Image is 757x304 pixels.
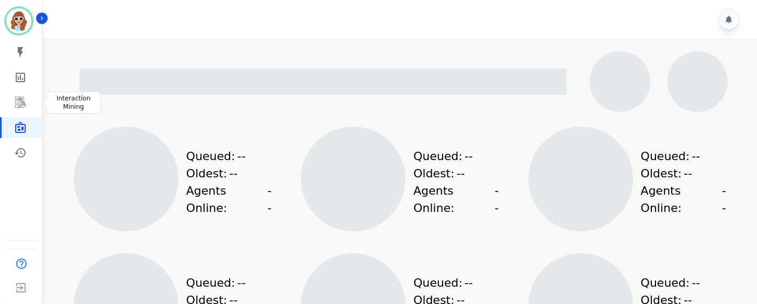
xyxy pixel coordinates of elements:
[186,182,275,217] div: Agents Online:
[186,274,265,291] div: Queued:
[413,165,492,182] div: Oldest:
[186,148,265,165] div: Queued:
[684,165,692,182] span: --
[6,8,31,33] img: Bordered avatar
[267,182,275,217] span: --
[465,274,473,291] span: --
[641,165,719,182] div: Oldest:
[186,165,265,182] div: Oldest:
[413,274,492,291] div: Queued:
[237,148,245,165] span: --
[641,274,719,291] div: Queued:
[413,182,502,217] div: Agents Online:
[465,148,473,165] span: --
[641,182,730,217] div: Agents Online:
[722,182,730,217] span: --
[641,148,719,165] div: Queued:
[457,165,465,182] span: --
[229,165,238,182] span: --
[692,148,700,165] span: --
[494,182,502,217] span: --
[237,274,245,291] span: --
[692,274,700,291] span: --
[413,148,492,165] div: Queued:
